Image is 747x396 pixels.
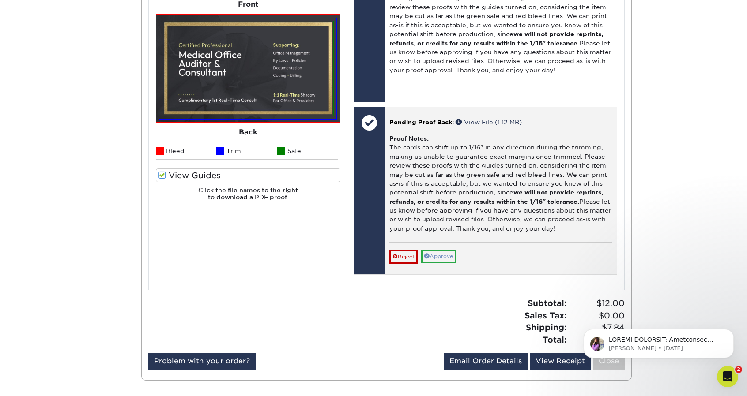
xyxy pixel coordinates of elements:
[389,30,603,46] b: we will not provide reprints, refunds, or credits for any results within the 1/16" tolerance.
[570,310,747,372] iframe: Intercom notifications message
[421,250,456,263] a: Approve
[277,142,338,160] li: Safe
[543,335,567,344] strong: Total:
[524,310,567,320] strong: Sales Tax:
[156,168,340,182] label: View Guides
[389,250,418,264] a: Reject
[38,34,152,42] p: Message from Erica, sent 1d ago
[156,123,340,142] div: Back
[389,135,429,142] strong: Proof Notes:
[717,366,738,387] iframe: Intercom live chat
[528,298,567,308] strong: Subtotal:
[389,119,454,126] span: Pending Proof Back:
[570,321,625,334] span: $7.84
[735,366,742,373] span: 2
[570,297,625,310] span: $12.00
[444,353,528,370] a: Email Order Details
[156,142,217,160] li: Bleed
[456,119,522,126] a: View File (1.12 MB)
[570,310,625,322] span: $0.00
[216,142,277,160] li: Trim
[530,353,591,370] a: View Receipt
[570,334,625,346] span: $19.84
[38,26,152,357] span: LOREMI DOLORSIT: Ametconsec Adipi 16324-57930-42129 Elits doe tem incidid utla etdol magna aliq E...
[148,353,256,370] a: Problem with your order?
[389,189,603,205] b: we will not provide reprints, refunds, or credits for any results within the 1/16" tolerance.
[526,322,567,332] strong: Shipping:
[389,127,612,242] div: The cards can shift up to 1/16" in any direction during the trimming, making us unable to guarant...
[156,187,340,208] h6: Click the file names to the right to download a PDF proof.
